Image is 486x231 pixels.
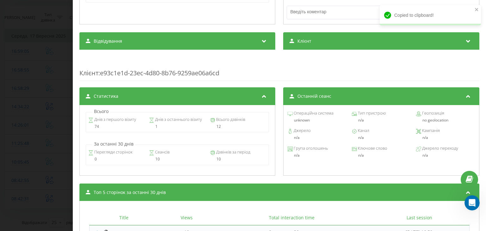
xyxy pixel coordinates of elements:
div: n/a [416,135,475,140]
th: Last session [369,210,470,225]
span: Статистика [94,93,118,99]
div: n/a [288,135,346,140]
div: Чи вдалося мені вам допомогти? Буду вдячний за відповідь. [10,138,99,150]
button: Вибір емодзі [10,168,15,173]
span: Клієнт [298,38,312,44]
span: Група оголошень [293,145,328,152]
div: no geolocation [416,118,475,122]
span: Ключове слово [357,145,388,152]
th: Title [89,210,159,225]
img: Profile image for Fin [18,3,28,14]
span: Відвідування [94,38,122,44]
button: вибір GIF-файлів [20,168,25,173]
div: : e93c1e1d-23ec-4d80-8b76-9259ae06a6cd [79,56,479,81]
span: Операційна система [293,110,334,116]
span: Днів з першого візиту [93,116,136,123]
div: 10 [149,157,206,161]
span: Канал [357,128,370,134]
span: Дзвінків за період [215,149,250,155]
span: Топ 5 сторінок за останні 30 днів [94,189,166,196]
div: Чи вдалося мені вам допомогти? Буду вдячний за відповідь. [5,134,104,154]
span: Джерело переходу [421,145,458,152]
div: n/a [288,153,346,158]
span: Днів з останнього візиту [154,116,202,123]
span: Останній сеанс [298,93,332,99]
textarea: Повідомлення... [5,155,121,166]
iframe: Intercom live chat [464,195,480,210]
button: Завантажити вкладений файл [30,168,35,173]
div: Ringostat каже… [5,89,121,134]
button: Надіслати повідомлення… [109,166,119,176]
div: Закрити [111,3,122,14]
span: Клієнт [79,69,98,77]
div: 12 [210,124,267,129]
div: Ви можете будь-коли подати запит на спілкування з оператором. Зверніть увагу, що час очікування з... [5,89,104,134]
th: Total interaction time [215,210,369,225]
div: 10 [210,157,267,161]
div: n/a [352,118,411,122]
div: 1 [149,124,206,129]
div: unknown [288,118,346,122]
span: Джерело [293,128,311,134]
div: n/a [352,153,411,158]
button: Start recording [40,168,45,173]
span: Кампанія [421,128,440,134]
button: close [475,7,479,13]
span: Сеансів [154,149,170,155]
div: 74 [88,124,145,129]
span: Геопозиція [421,110,445,116]
div: Ви можете будь-коли подати запит на спілкування з оператором. Зверніть увагу, що час очікування з... [10,92,99,130]
th: Views [159,210,215,225]
span: Перегляди сторінок [93,149,133,155]
button: Головна [99,3,111,15]
span: Тип пристрою [357,110,386,116]
div: n/a [352,135,411,140]
div: n/a [423,153,475,158]
button: go back [4,3,16,15]
div: 0 [88,157,145,161]
p: За останні 30 днів [92,141,135,147]
p: Всього [92,108,110,115]
div: Copied to clipboard! [380,5,481,25]
span: Всього дзвінків [215,116,245,123]
div: Ringostat каже… [5,134,121,159]
h1: Fin [31,6,38,11]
